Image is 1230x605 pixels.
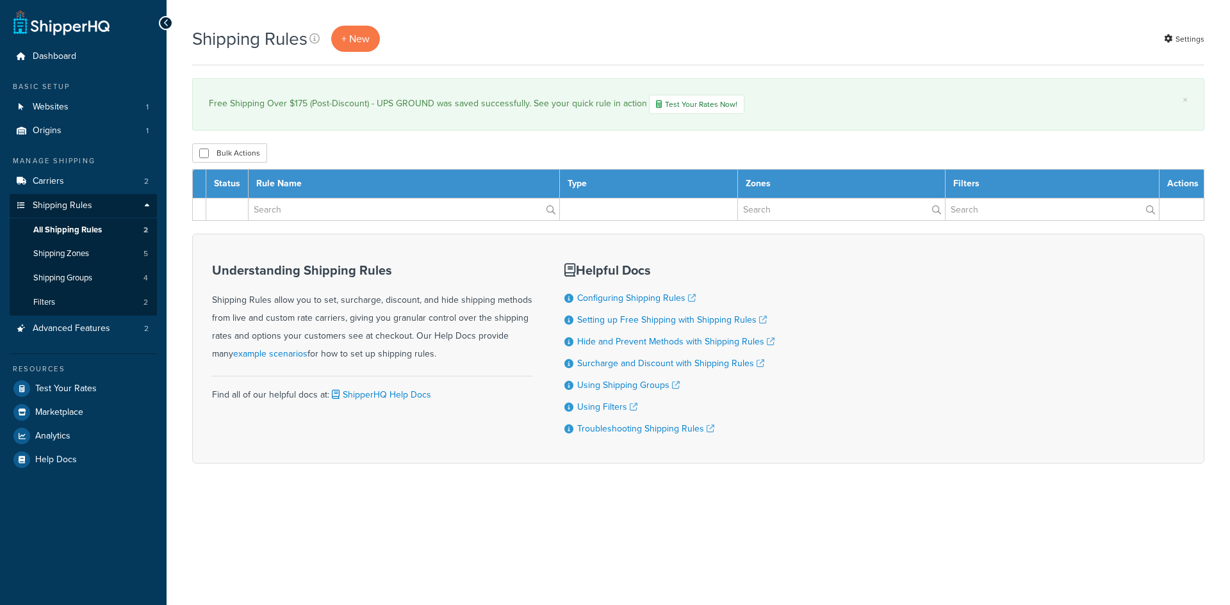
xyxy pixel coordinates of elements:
a: Marketplace [10,401,157,424]
h1: Shipping Rules [192,26,307,51]
span: Shipping Zones [33,248,89,259]
input: Search [249,198,559,220]
li: Shipping Zones [10,242,157,266]
span: 5 [143,248,148,259]
h3: Helpful Docs [564,263,775,277]
th: Actions [1160,170,1204,198]
a: Configuring Shipping Rules [577,291,696,305]
a: Help Docs [10,448,157,471]
th: Rule Name [249,170,560,198]
li: Shipping Groups [10,266,157,290]
span: Help Docs [35,455,77,465]
span: 4 [143,273,148,284]
a: Carriers 2 [10,170,157,193]
span: 2 [143,225,148,236]
a: Surcharge and Discount with Shipping Rules [577,357,764,370]
a: example scenarios [233,347,307,360]
th: Type [559,170,737,198]
div: Basic Setup [10,81,157,92]
span: Websites [33,102,69,113]
li: Shipping Rules [10,194,157,316]
div: Manage Shipping [10,156,157,166]
div: Free Shipping Over $175 (Post-Discount) - UPS GROUND was saved successfully. See your quick rule ... [209,95,1188,114]
a: × [1183,95,1188,105]
span: Shipping Groups [33,273,92,284]
a: Analytics [10,424,157,448]
input: Search [946,198,1159,220]
a: + New [331,26,380,52]
span: Shipping Rules [33,200,92,211]
li: Carriers [10,170,157,193]
a: Hide and Prevent Methods with Shipping Rules [577,335,775,348]
span: Origins [33,125,61,136]
div: Resources [10,364,157,375]
a: Advanced Features 2 [10,317,157,341]
h3: Understanding Shipping Rules [212,263,532,277]
span: Filters [33,297,55,308]
span: + New [341,31,370,46]
a: All Shipping Rules 2 [10,218,157,242]
th: Filters [945,170,1159,198]
div: Find all of our helpful docs at: [212,376,532,404]
th: Status [206,170,249,198]
a: Test Your Rates Now! [649,95,744,114]
a: Shipping Rules [10,194,157,218]
a: Shipping Zones 5 [10,242,157,266]
a: Using Shipping Groups [577,378,680,392]
a: ShipperHQ Home [13,10,110,35]
span: 1 [146,102,149,113]
div: Shipping Rules allow you to set, surcharge, discount, and hide shipping methods from live and cus... [212,263,532,363]
a: Origins 1 [10,119,157,143]
span: Carriers [33,176,64,187]
span: 2 [143,297,148,308]
span: 1 [146,125,149,136]
a: Filters 2 [10,291,157,314]
li: Origins [10,119,157,143]
a: Websites 1 [10,95,157,119]
span: Advanced Features [33,323,110,334]
li: All Shipping Rules [10,218,157,242]
span: Marketplace [35,407,83,418]
span: 2 [144,323,149,334]
a: Troubleshooting Shipping Rules [577,422,714,435]
a: Test Your Rates [10,377,157,400]
li: Filters [10,291,157,314]
span: Analytics [35,431,70,442]
span: 2 [144,176,149,187]
th: Zones [738,170,946,198]
a: Dashboard [10,45,157,69]
input: Search [738,198,945,220]
li: Advanced Features [10,317,157,341]
a: Setting up Free Shipping with Shipping Rules [577,313,767,327]
span: All Shipping Rules [33,225,102,236]
li: Websites [10,95,157,119]
a: Shipping Groups 4 [10,266,157,290]
button: Bulk Actions [192,143,267,163]
a: ShipperHQ Help Docs [329,388,431,401]
span: Test Your Rates [35,383,97,394]
a: Using Filters [577,400,637,414]
a: Settings [1164,30,1204,48]
span: Dashboard [33,51,76,62]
